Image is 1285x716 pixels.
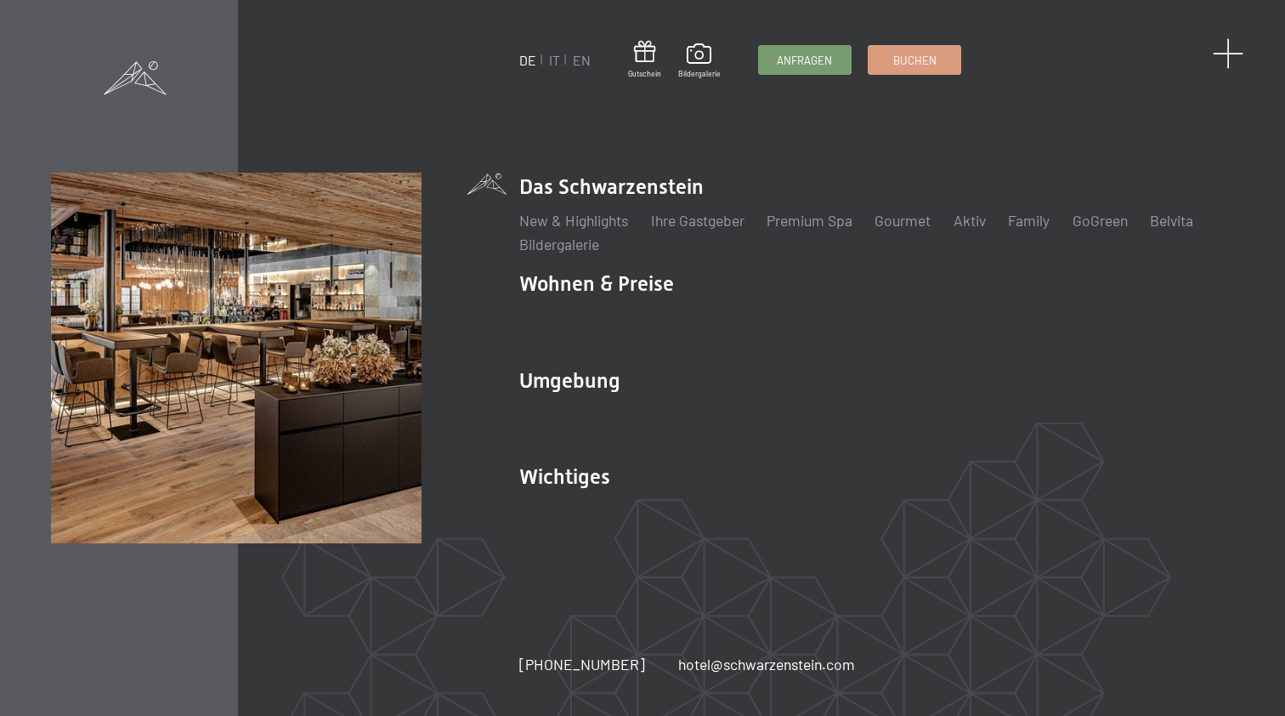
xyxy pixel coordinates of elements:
[1008,211,1050,230] a: Family
[954,211,986,230] a: Aktiv
[1073,211,1128,230] a: GoGreen
[573,52,591,68] a: EN
[651,211,744,230] a: Ihre Gastgeber
[678,654,855,675] a: hotel@schwarzenstein.com
[628,69,661,79] span: Gutschein
[777,53,832,68] span: Anfragen
[519,655,645,673] span: [PHONE_NUMBER]
[767,211,852,230] a: Premium Spa
[549,52,560,68] a: IT
[678,43,721,79] a: Bildergalerie
[519,235,599,253] a: Bildergalerie
[628,41,661,79] a: Gutschein
[678,69,721,79] span: Bildergalerie
[1150,211,1193,230] a: Belvita
[893,53,937,68] span: Buchen
[875,211,931,230] a: Gourmet
[519,211,628,230] a: New & Highlights
[519,52,536,68] a: DE
[519,654,645,675] a: [PHONE_NUMBER]
[869,46,960,74] a: Buchen
[759,46,851,74] a: Anfragen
